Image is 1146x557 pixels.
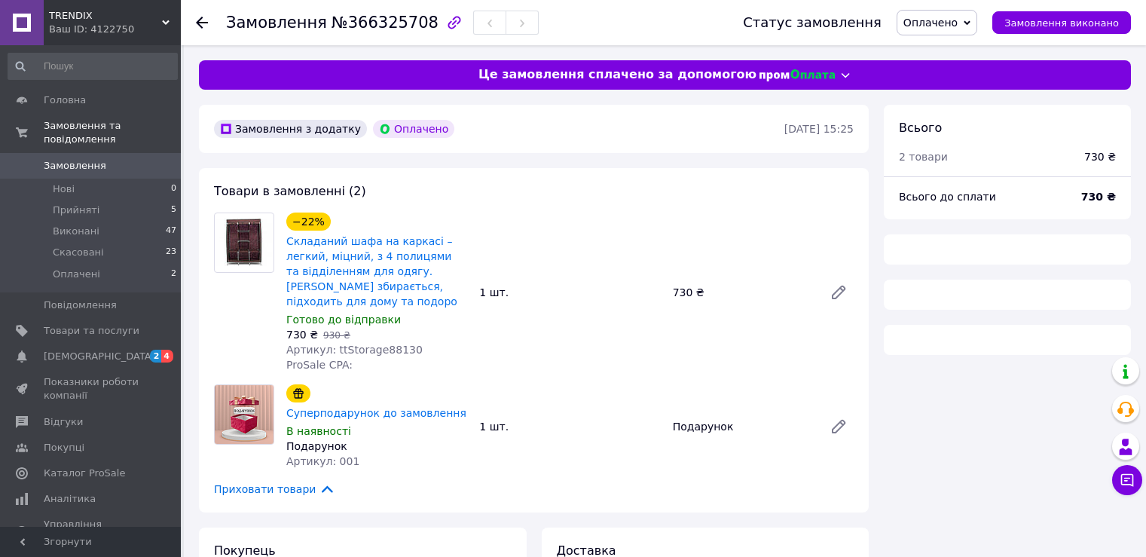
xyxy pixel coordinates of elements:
[49,9,162,23] span: TRENDIX
[899,191,996,203] span: Всього до сплати
[49,23,181,36] div: Ваш ID: 4122750
[215,219,274,266] img: Складаний шафа на каркасі – легкий, міцний, з 4 полицями та відділенням для одягу. Швидко збираєт...
[286,439,467,454] div: Подарунок
[44,350,155,363] span: [DEMOGRAPHIC_DATA]
[226,14,327,32] span: Замовлення
[53,246,104,259] span: Скасовані
[1084,149,1116,164] div: 730 ₴
[899,121,942,135] span: Всього
[667,416,817,437] div: Подарунок
[899,151,948,163] span: 2 товари
[743,15,882,30] div: Статус замовлення
[44,375,139,402] span: Показники роботи компанії
[8,53,178,80] input: Пошук
[373,120,454,138] div: Оплачено
[44,518,139,545] span: Управління сайтом
[667,282,817,303] div: 730 ₴
[1004,17,1119,29] span: Замовлення виконано
[784,123,854,135] time: [DATE] 15:25
[824,277,854,308] a: Редагувати
[53,204,99,217] span: Прийняті
[473,416,666,437] div: 1 шт.
[214,120,367,138] div: Замовлення з додатку
[44,492,96,506] span: Аналітика
[44,159,106,173] span: Замовлення
[214,481,335,497] span: Приховати товари
[53,268,100,281] span: Оплачені
[332,14,439,32] span: №366325708
[286,425,351,437] span: В наявності
[824,412,854,442] a: Редагувати
[44,415,83,429] span: Відгуки
[150,350,162,363] span: 2
[286,213,331,231] div: −22%
[161,350,173,363] span: 4
[286,329,318,341] span: 730 ₴
[44,119,181,146] span: Замовлення та повідомлення
[44,298,117,312] span: Повідомлення
[171,204,176,217] span: 5
[286,235,457,308] a: Складаний шафа на каркасі – легкий, міцний, з 4 полицями та відділенням для одягу. [PERSON_NAME] ...
[214,184,366,198] span: Товари в замовленні (2)
[286,359,353,371] span: ProSale CPA:
[286,344,423,356] span: Артикул: ttStorage88130
[1112,465,1142,495] button: Чат з покупцем
[903,17,958,29] span: Оплачено
[323,330,350,341] span: 930 ₴
[286,407,466,419] a: Суперподарунок до замовлення
[53,182,75,196] span: Нові
[1081,191,1116,203] b: 730 ₴
[473,282,666,303] div: 1 шт.
[171,268,176,281] span: 2
[286,314,401,326] span: Готово до відправки
[44,93,86,107] span: Головна
[44,441,84,454] span: Покупці
[286,455,359,467] span: Артикул: 001
[44,467,125,480] span: Каталог ProSale
[166,225,176,238] span: 47
[171,182,176,196] span: 0
[215,385,274,444] img: Суперподарунок до замовлення
[166,246,176,259] span: 23
[196,15,208,30] div: Повернутися назад
[992,11,1131,34] button: Замовлення виконано
[478,66,756,84] span: Це замовлення сплачено за допомогою
[44,324,139,338] span: Товари та послуги
[53,225,99,238] span: Виконані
